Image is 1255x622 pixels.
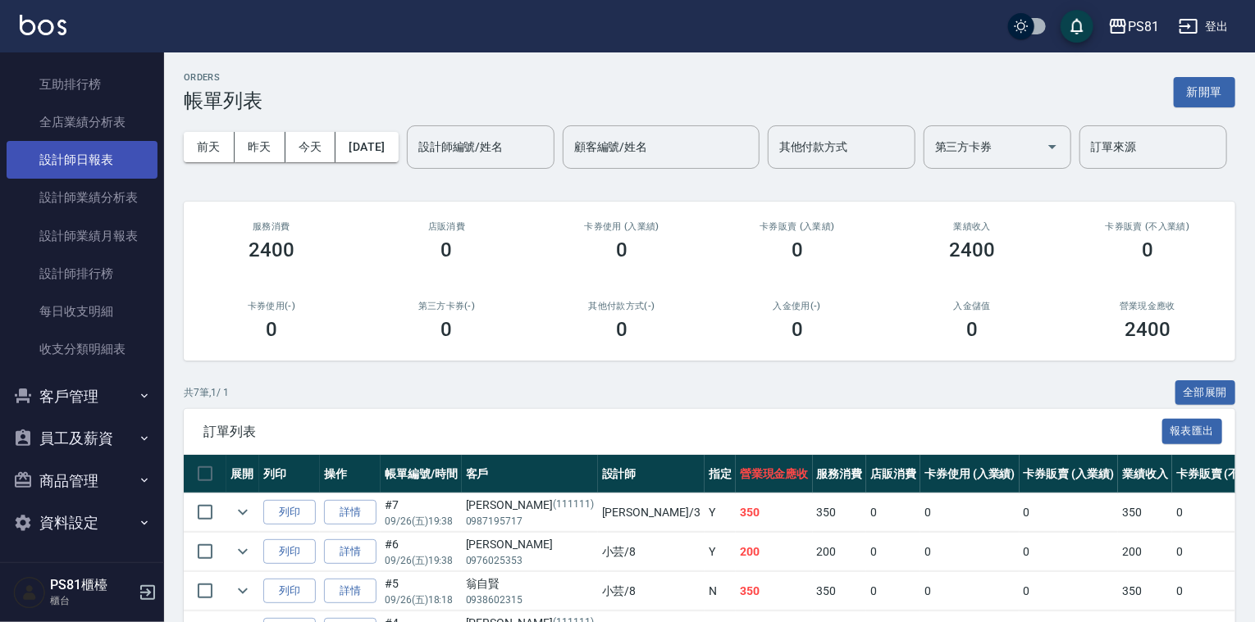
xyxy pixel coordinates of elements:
[320,455,381,493] th: 操作
[184,132,235,162] button: 前天
[1020,455,1119,493] th: 卡券販賣 (入業績)
[381,493,462,532] td: #7
[226,455,259,493] th: 展開
[230,579,255,603] button: expand row
[466,536,594,553] div: [PERSON_NAME]
[598,533,705,571] td: 小芸 /8
[50,577,134,593] h5: PS81櫃檯
[950,238,996,261] h3: 2400
[466,575,594,592] div: 翁自賢
[230,500,255,524] button: expand row
[13,576,46,609] img: Person
[1118,455,1172,493] th: 業績收入
[379,221,515,232] h2: 店販消費
[266,318,277,341] h3: 0
[1128,16,1159,37] div: PS81
[1174,84,1235,99] a: 新開單
[554,221,690,232] h2: 卡券使用 (入業績)
[1142,238,1153,261] h3: 0
[462,455,598,493] th: 客戶
[598,493,705,532] td: [PERSON_NAME] /3
[966,318,978,341] h3: 0
[7,141,157,179] a: 設計師日報表
[920,572,1020,611] td: 0
[385,514,458,529] p: 09/26 (五) 19:38
[7,502,157,544] button: 資料設定
[1118,572,1172,611] td: 350
[184,89,262,112] h3: 帳單列表
[736,533,813,571] td: 200
[379,301,515,311] h2: 第三方卡券(-)
[184,72,262,83] h2: ORDERS
[263,500,316,525] button: 列印
[920,455,1020,493] th: 卡券使用 (入業績)
[249,238,294,261] h3: 2400
[1118,533,1172,571] td: 200
[7,255,157,293] a: 設計師排行榜
[905,301,1041,311] h2: 入金儲值
[1020,533,1119,571] td: 0
[203,221,340,232] h3: 服務消費
[381,455,462,493] th: 帳單編號/時間
[792,238,803,261] h3: 0
[381,572,462,611] td: #5
[1174,77,1235,107] button: 新開單
[736,493,813,532] td: 350
[7,417,157,460] button: 員工及薪資
[1118,493,1172,532] td: 350
[866,572,920,611] td: 0
[1079,221,1216,232] h2: 卡券販賣 (不入業績)
[813,533,867,571] td: 200
[616,238,627,261] h3: 0
[736,572,813,611] td: 350
[7,375,157,418] button: 客戶管理
[1162,423,1223,438] a: 報表匯出
[7,460,157,502] button: 商品管理
[263,579,316,604] button: 列印
[705,455,736,493] th: 指定
[553,497,594,514] p: (111111)
[1079,301,1216,311] h2: 營業現金應收
[616,318,627,341] h3: 0
[7,66,157,103] a: 互助排行榜
[920,493,1020,532] td: 0
[20,15,66,35] img: Logo
[598,572,705,611] td: 小芸 /8
[324,539,376,565] a: 詳情
[705,533,736,571] td: Y
[466,514,594,529] p: 0987195717
[598,455,705,493] th: 設計師
[50,593,134,608] p: 櫃台
[441,238,453,261] h3: 0
[466,592,594,607] p: 0938602315
[705,572,736,611] td: N
[792,318,803,341] h3: 0
[813,455,867,493] th: 服務消費
[7,293,157,330] a: 每日收支明細
[263,539,316,565] button: 列印
[866,533,920,571] td: 0
[184,385,229,400] p: 共 7 筆, 1 / 1
[905,221,1041,232] h2: 業績收入
[813,572,867,611] td: 350
[203,301,340,311] h2: 卡券使用(-)
[441,318,453,341] h3: 0
[385,553,458,568] p: 09/26 (五) 19:38
[466,553,594,568] p: 0976025353
[1039,134,1066,160] button: Open
[259,455,320,493] th: 列印
[729,221,865,232] h2: 卡券販賣 (入業績)
[466,497,594,514] div: [PERSON_NAME]
[230,539,255,564] button: expand row
[381,533,462,571] td: #6
[866,493,920,532] td: 0
[1125,318,1171,341] h3: 2400
[335,132,398,162] button: [DATE]
[1020,493,1119,532] td: 0
[920,533,1020,571] td: 0
[7,217,157,255] a: 設計師業績月報表
[1172,11,1235,42] button: 登出
[554,301,690,311] h2: 其他付款方式(-)
[324,500,376,525] a: 詳情
[203,424,1162,440] span: 訂單列表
